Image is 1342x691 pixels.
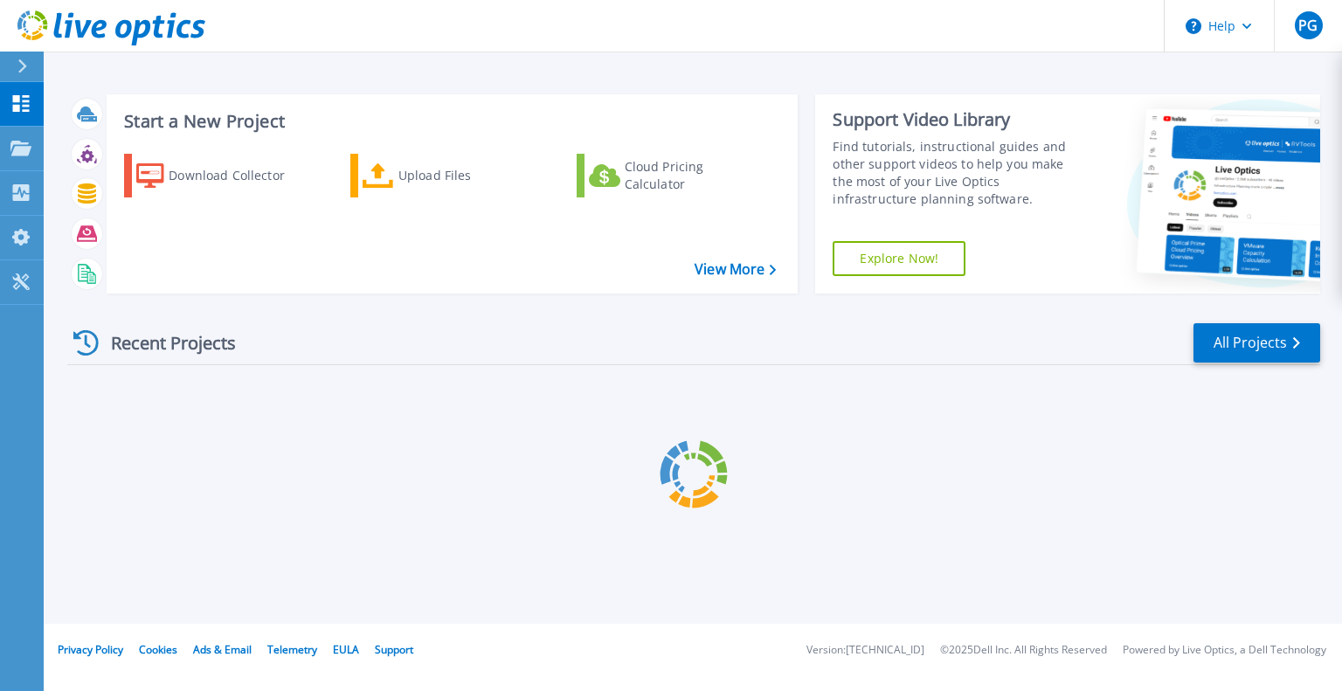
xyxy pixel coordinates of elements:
a: EULA [333,642,359,657]
a: Telemetry [267,642,317,657]
a: Support [375,642,413,657]
div: Cloud Pricing Calculator [625,158,764,193]
li: © 2025 Dell Inc. All Rights Reserved [940,645,1107,656]
div: Find tutorials, instructional guides and other support videos to help you make the most of your L... [833,138,1086,208]
div: Download Collector [169,158,308,193]
a: View More [695,261,776,278]
span: PG [1298,18,1318,32]
a: Upload Files [350,154,545,197]
li: Powered by Live Optics, a Dell Technology [1123,645,1326,656]
a: Ads & Email [193,642,252,657]
li: Version: [TECHNICAL_ID] [806,645,924,656]
a: Cookies [139,642,177,657]
a: Download Collector [124,154,319,197]
a: Explore Now! [833,241,965,276]
div: Recent Projects [67,321,259,364]
div: Upload Files [398,158,538,193]
a: All Projects [1193,323,1320,363]
a: Privacy Policy [58,642,123,657]
a: Cloud Pricing Calculator [577,154,771,197]
h3: Start a New Project [124,112,776,131]
div: Support Video Library [833,108,1086,131]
